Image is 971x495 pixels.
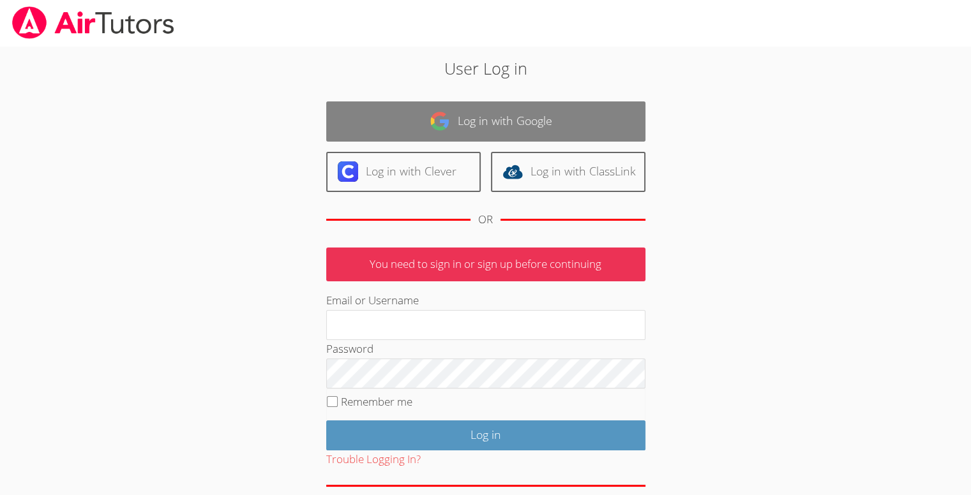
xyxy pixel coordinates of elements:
img: google-logo-50288ca7cdecda66e5e0955fdab243c47b7ad437acaf1139b6f446037453330a.svg [430,111,450,131]
a: Log in with Clever [326,152,481,192]
input: Log in [326,420,645,450]
label: Password [326,341,373,356]
button: Trouble Logging In? [326,450,421,469]
div: OR [478,211,493,229]
a: Log in with Google [326,101,645,142]
label: Remember me [341,394,412,409]
label: Email or Username [326,293,419,307]
a: Log in with ClassLink [491,152,645,192]
img: clever-logo-6eab21bc6e7a338710f1a6ff85c0baf02591cd810cc4098c63d3a4b26e2feb20.svg [338,161,358,182]
img: classlink-logo-d6bb404cc1216ec64c9a2012d9dc4662098be43eaf13dc465df04b49fa7ab582.svg [502,161,523,182]
h2: User Log in [223,56,748,80]
p: You need to sign in or sign up before continuing [326,247,645,281]
img: airtutors_banner-c4298cdbf04f3fff15de1276eac7730deb9818008684d7c2e4769d2f7ddbe033.png [11,6,176,39]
